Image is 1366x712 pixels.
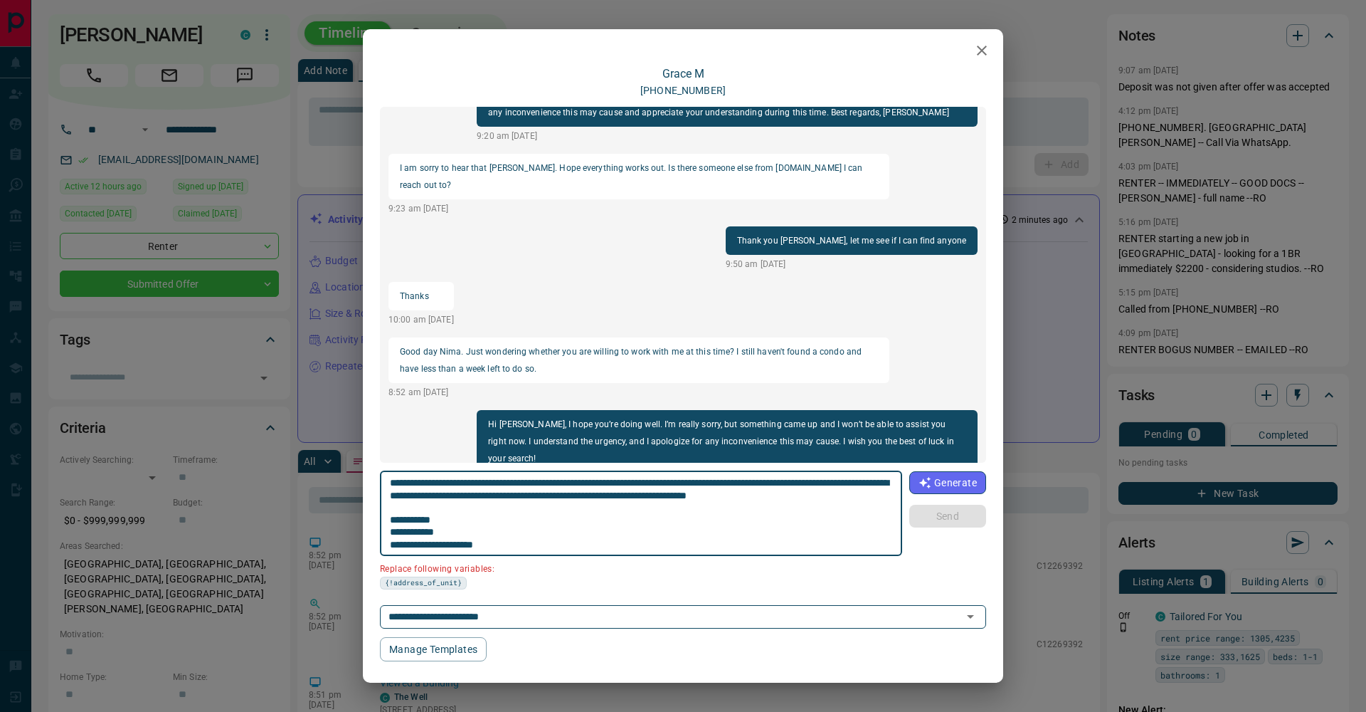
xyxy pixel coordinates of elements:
button: Open [960,607,980,627]
p: Thanks [400,288,443,305]
button: Generate [909,471,986,494]
p: Hi [PERSON_NAME], I hope you’re doing well. I’m really sorry, but something came up and I won’t b... [488,416,966,467]
span: {!address_of_unit} [385,577,462,589]
p: 9:23 am [DATE] [388,202,889,215]
p: 10:00 am [DATE] [388,313,454,326]
a: Grace M [662,67,704,80]
p: 8:52 am [DATE] [388,386,889,399]
p: Replace following variables: [380,558,892,577]
p: I am sorry to hear that [PERSON_NAME]. Hope everything works out. Is there someone else from [DOM... [400,159,878,194]
p: 9:20 am [DATE] [477,130,978,142]
p: 9:50 am [DATE] [726,258,978,271]
p: Thank you [PERSON_NAME], let me see if I can find anyone [737,232,966,249]
p: [PHONE_NUMBER] [640,83,726,98]
p: Good day Nima. Just wondering whether you are willing to work with me at this time? I still haven... [400,343,878,377]
button: Manage Templates [380,637,487,661]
